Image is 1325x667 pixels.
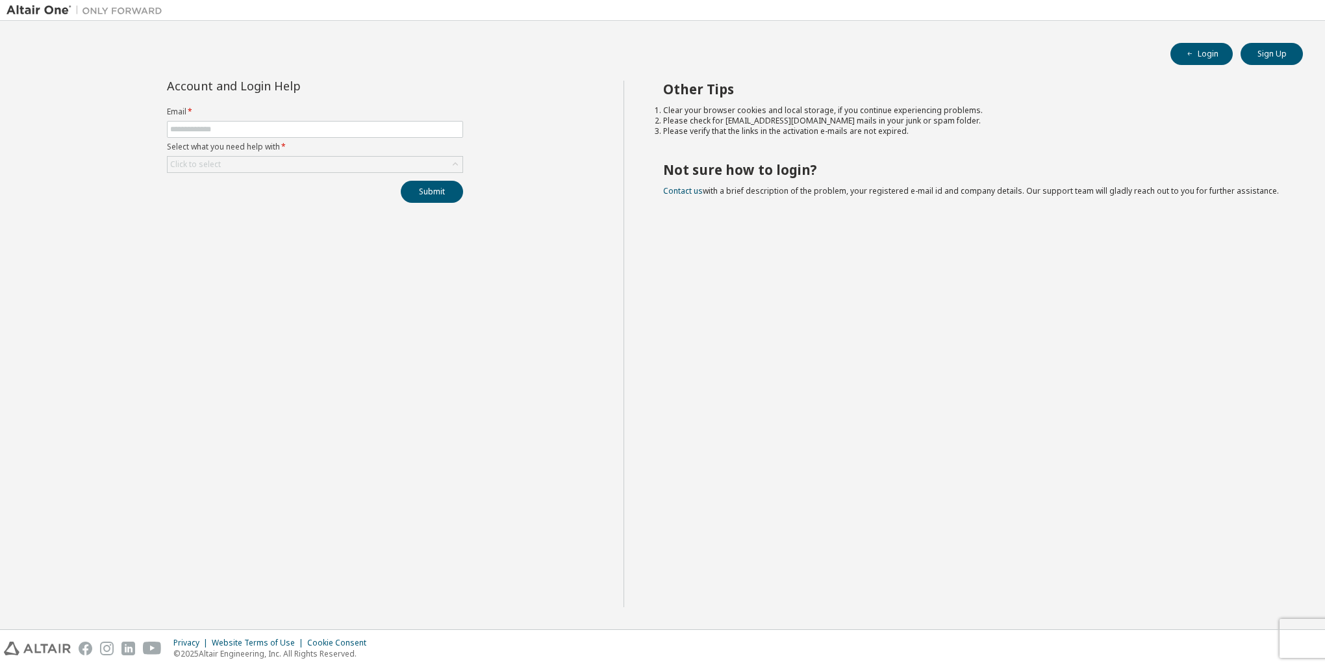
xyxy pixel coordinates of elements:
[173,638,212,648] div: Privacy
[4,642,71,655] img: altair_logo.svg
[173,648,374,659] p: © 2025 Altair Engineering, Inc. All Rights Reserved.
[663,105,1280,116] li: Clear your browser cookies and local storage, if you continue experiencing problems.
[663,185,703,196] a: Contact us
[100,642,114,655] img: instagram.svg
[121,642,135,655] img: linkedin.svg
[663,116,1280,126] li: Please check for [EMAIL_ADDRESS][DOMAIN_NAME] mails in your junk or spam folder.
[79,642,92,655] img: facebook.svg
[6,4,169,17] img: Altair One
[663,185,1279,196] span: with a brief description of the problem, your registered e-mail id and company details. Our suppo...
[663,161,1280,178] h2: Not sure how to login?
[307,638,374,648] div: Cookie Consent
[1170,43,1233,65] button: Login
[663,126,1280,137] li: Please verify that the links in the activation e-mails are not expired.
[167,107,463,117] label: Email
[168,157,462,172] div: Click to select
[167,142,463,152] label: Select what you need help with
[1241,43,1303,65] button: Sign Up
[143,642,162,655] img: youtube.svg
[401,181,463,203] button: Submit
[663,81,1280,98] h2: Other Tips
[170,159,221,170] div: Click to select
[212,638,307,648] div: Website Terms of Use
[167,81,404,91] div: Account and Login Help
